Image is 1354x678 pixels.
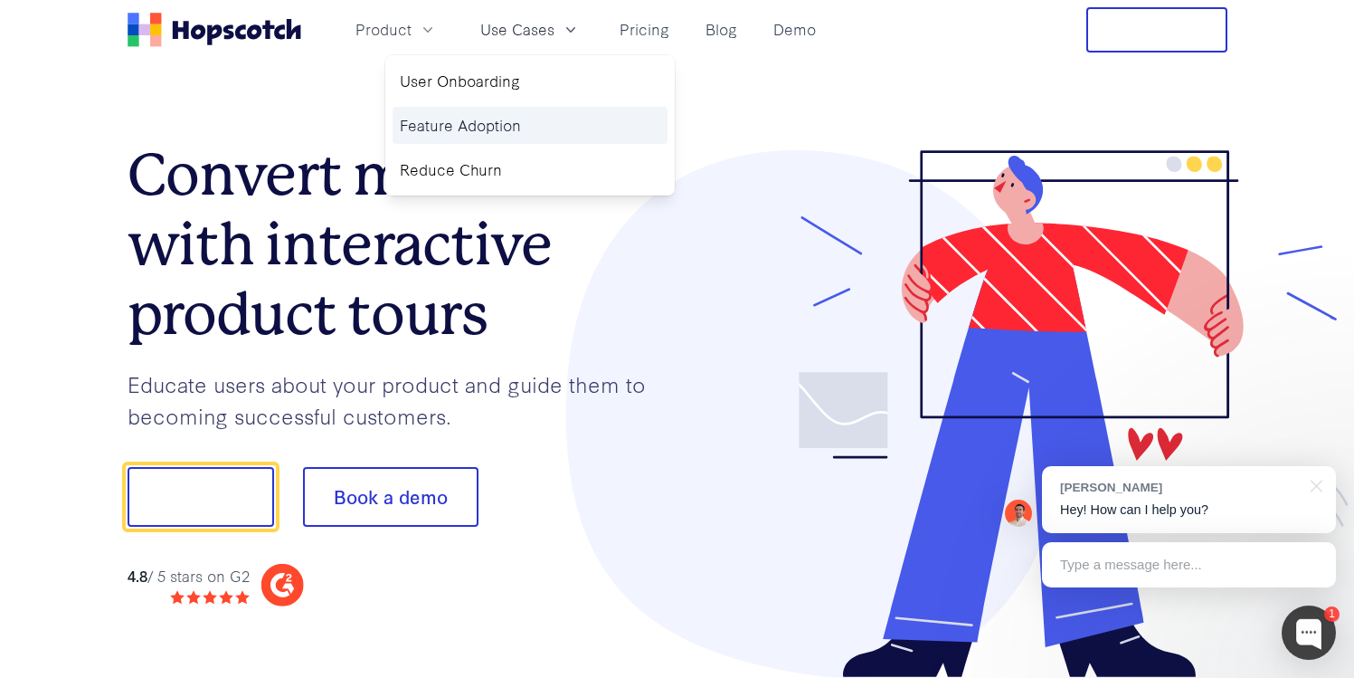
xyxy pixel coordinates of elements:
a: Pricing [612,14,677,44]
a: Feature Adoption [393,107,668,144]
div: / 5 stars on G2 [128,565,250,587]
a: User Onboarding [393,62,668,100]
a: Blog [698,14,744,44]
div: 1 [1324,606,1340,622]
span: Use Cases [480,18,554,41]
img: Mark Spera [1005,500,1032,527]
div: Type a message here... [1042,542,1336,587]
p: Educate users about your product and guide them to becoming successful customers. [128,368,677,431]
h1: Convert more trials with interactive product tours [128,140,677,349]
strong: 4.8 [128,565,147,586]
a: Home [128,13,301,47]
button: Show me! [128,467,274,527]
button: Use Cases [469,14,591,44]
button: Free Trial [1086,7,1227,53]
a: Reduce Churn [393,151,668,188]
p: Hey! How can I help you? [1060,501,1318,520]
a: Demo [766,14,823,44]
div: [PERSON_NAME] [1060,479,1300,496]
button: Book a demo [303,467,478,527]
span: Product [355,18,412,41]
button: Product [345,14,448,44]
